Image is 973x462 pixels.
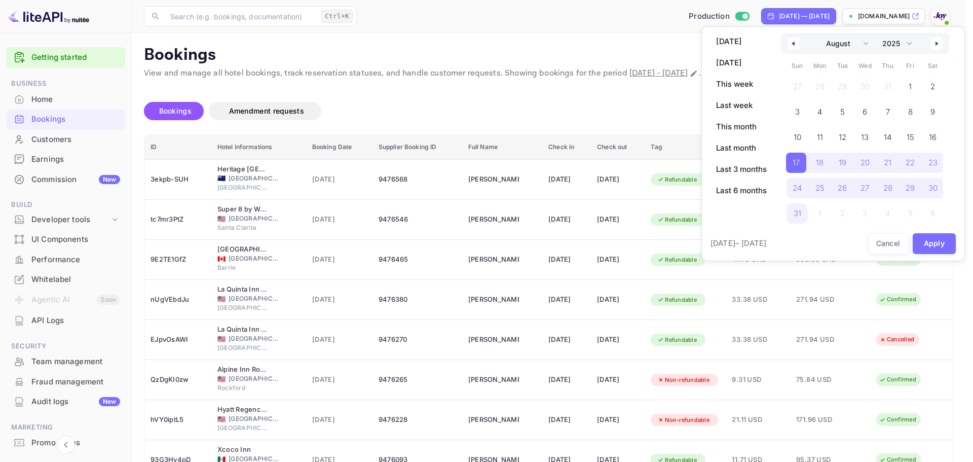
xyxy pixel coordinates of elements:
button: 31 [786,201,809,221]
span: 10 [794,128,801,147]
span: 22 [906,154,915,172]
button: 12 [831,125,854,145]
button: 3 [786,99,809,120]
button: 5 [831,99,854,120]
span: Sat [921,58,944,74]
button: [DATE] [710,54,773,72]
span: 27 [860,179,869,197]
button: 30 [921,175,944,196]
span: 14 [884,128,891,147]
button: Apply [913,233,956,254]
span: Tue [831,58,854,74]
button: 9 [921,99,944,120]
span: Mon [809,58,832,74]
button: 4 [809,99,832,120]
span: 29 [906,179,915,197]
span: 13 [861,128,869,147]
button: 14 [876,125,899,145]
button: 6 [854,99,877,120]
span: 26 [838,179,847,197]
button: 19 [831,150,854,170]
button: Last 6 months [710,182,773,199]
button: Last month [710,139,773,157]
span: 25 [815,179,825,197]
button: 23 [921,150,944,170]
button: 29 [899,175,922,196]
button: 1 [899,74,922,94]
span: 20 [860,154,870,172]
button: 20 [854,150,877,170]
button: 21 [876,150,899,170]
span: 23 [928,154,938,172]
span: 11 [817,128,823,147]
button: 22 [899,150,922,170]
span: [DATE] – [DATE] [710,238,766,250]
span: 2 [930,78,935,96]
span: 28 [883,179,892,197]
button: 10 [786,125,809,145]
span: 4 [817,103,822,121]
span: Wed [854,58,877,74]
button: Cancel [868,233,909,254]
button: This month [710,118,773,135]
button: 11 [809,125,832,145]
button: 15 [899,125,922,145]
span: 7 [886,103,890,121]
button: 7 [876,99,899,120]
button: 26 [831,175,854,196]
span: 31 [794,204,801,223]
button: [DATE] [710,33,773,50]
span: 16 [929,128,937,147]
button: 16 [921,125,944,145]
span: 8 [908,103,913,121]
span: Thu [876,58,899,74]
span: Fri [899,58,922,74]
span: 21 [884,154,891,172]
span: Sun [786,58,809,74]
span: 18 [816,154,824,172]
span: 9 [930,103,935,121]
span: 5 [840,103,845,121]
button: 2 [921,74,944,94]
button: This week [710,76,773,93]
span: 15 [907,128,914,147]
button: Last 3 months [710,161,773,178]
button: 25 [809,175,832,196]
span: 30 [928,179,938,197]
span: 17 [793,154,800,172]
span: 6 [863,103,867,121]
span: 12 [839,128,846,147]
span: 24 [793,179,802,197]
button: 17 [786,150,809,170]
span: 1 [909,78,912,96]
button: 18 [809,150,832,170]
button: 28 [876,175,899,196]
span: 19 [839,154,846,172]
button: 8 [899,99,922,120]
span: 3 [795,103,800,121]
button: 27 [854,175,877,196]
button: 13 [854,125,877,145]
button: 24 [786,175,809,196]
button: Last week [710,97,773,114]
